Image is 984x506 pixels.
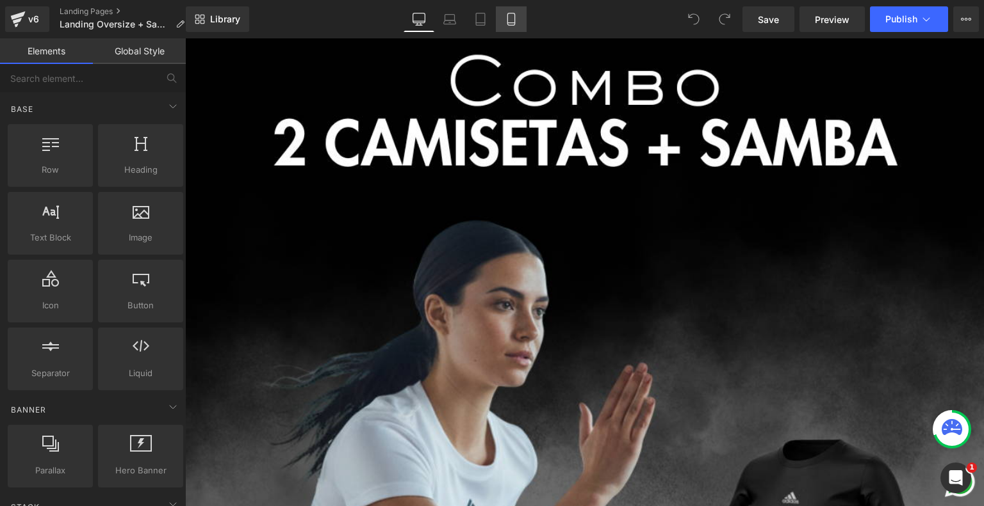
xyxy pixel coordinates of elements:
span: Banner [10,404,47,416]
span: Hero Banner [102,464,179,477]
span: Image [102,231,179,244]
a: v6 [5,6,49,32]
a: Landing Pages [60,6,195,17]
div: Open WhatsApp chat [757,426,792,461]
button: Undo [681,6,707,32]
span: Row [12,163,89,177]
span: Icon [12,299,89,312]
span: Liquid [102,367,179,380]
a: New Library [186,6,249,32]
span: Library [210,13,240,25]
span: Heading [102,163,179,177]
a: Desktop [404,6,434,32]
div: v6 [26,11,42,28]
button: More [953,6,979,32]
a: Preview [799,6,865,32]
span: 1 [967,463,977,473]
span: Preview [815,13,849,26]
button: Redo [712,6,737,32]
span: Text Block [12,231,89,244]
a: Tablet [465,6,496,32]
span: Separator [12,367,89,380]
span: Button [102,299,179,312]
a: Laptop [434,6,465,32]
iframe: Intercom live chat [940,463,971,493]
a: Send a message via WhatsApp [757,426,792,461]
span: Landing Oversize + Samba [60,19,170,29]
a: Mobile [496,6,527,32]
a: Global Style [93,38,186,64]
span: Save [758,13,779,26]
span: Parallax [12,464,89,477]
span: Publish [885,14,917,24]
span: Base [10,103,35,115]
button: Publish [870,6,948,32]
